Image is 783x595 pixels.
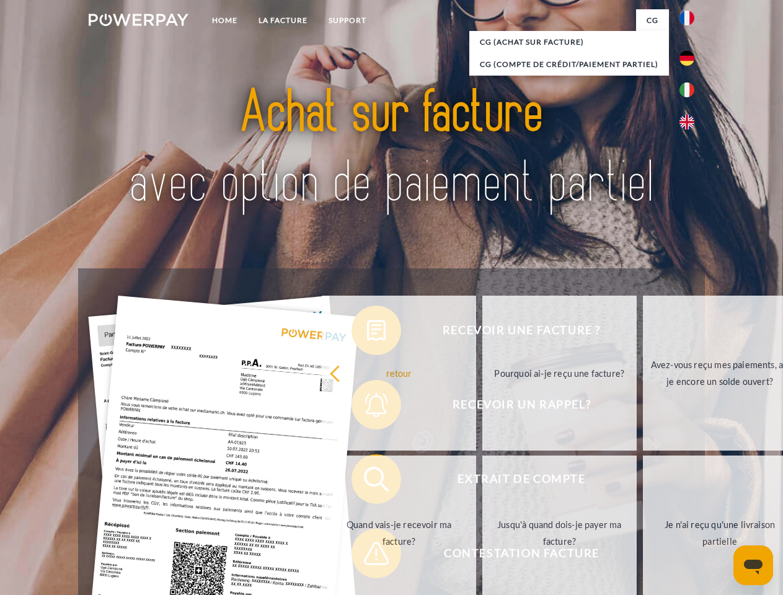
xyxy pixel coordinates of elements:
div: Quand vais-je recevoir ma facture? [329,516,469,550]
a: CG [636,9,669,32]
div: Pourquoi ai-je reçu une facture? [490,364,629,381]
img: de [679,51,694,66]
a: Home [201,9,248,32]
div: Jusqu'à quand dois-je payer ma facture? [490,516,629,550]
img: logo-powerpay-white.svg [89,14,188,26]
iframe: Bouton de lancement de la fenêtre de messagerie [733,545,773,585]
div: retour [329,364,469,381]
a: CG (achat sur facture) [469,31,669,53]
img: it [679,82,694,97]
img: en [679,115,694,130]
a: CG (Compte de crédit/paiement partiel) [469,53,669,76]
img: title-powerpay_fr.svg [118,59,665,237]
img: fr [679,11,694,25]
a: Support [318,9,377,32]
a: LA FACTURE [248,9,318,32]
